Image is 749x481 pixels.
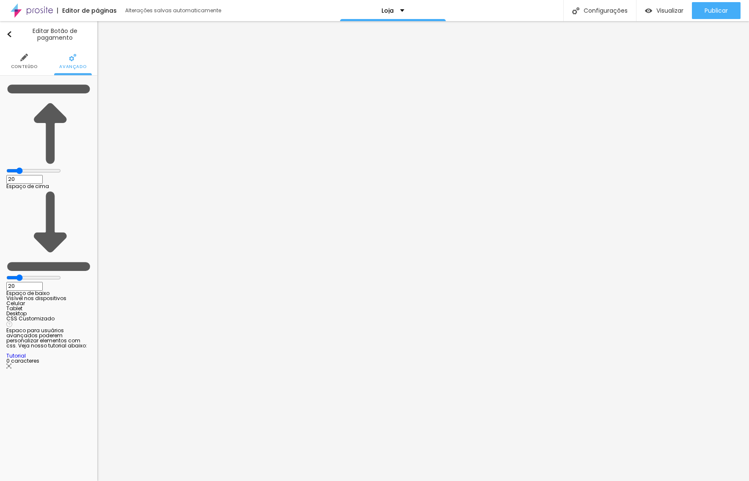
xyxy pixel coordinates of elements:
[6,184,91,189] div: Espaço de cima
[6,291,91,296] div: Espaço de baixo
[572,7,579,14] img: Icone
[6,310,27,317] span: Desktop
[637,2,692,19] button: Visualizar
[692,2,741,19] button: Publicar
[97,21,749,481] iframe: Editor
[6,352,26,359] a: Tutorial
[656,7,683,14] span: Visualizar
[11,65,38,69] span: Conteúdo
[6,300,25,307] span: Celular
[57,8,117,14] div: Editor de páginas
[20,54,28,61] img: Icone
[381,8,394,14] p: Loja
[6,358,91,369] div: 0 caracteres
[6,363,11,369] img: Icone
[6,27,91,41] div: Editar Botão de pagamento
[6,305,22,312] span: Tablet
[6,189,91,273] img: Icone
[69,54,77,61] img: Icone
[6,328,91,358] div: Espaco para usuários avançados poderem personalizar elementos com css. Veja nosso tutorial abaixo:
[705,7,728,14] span: Publicar
[59,65,86,69] span: Avançado
[6,316,91,321] div: CSS Customizado
[645,7,652,14] img: view-1.svg
[125,8,222,13] div: Alterações salvas automaticamente
[6,82,91,167] img: Icone
[6,321,12,327] img: Icone
[6,296,91,301] div: Visível nos dispositivos
[6,31,12,38] img: Icone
